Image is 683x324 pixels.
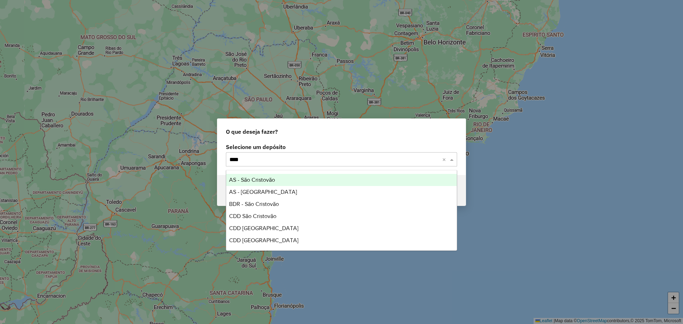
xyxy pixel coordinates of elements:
[226,127,278,136] span: O que deseja fazer?
[229,189,297,195] span: AS - [GEOGRAPHIC_DATA]
[229,177,275,183] span: AS - São Cristovão
[229,237,298,243] span: CDD [GEOGRAPHIC_DATA]
[226,170,457,251] ng-dropdown-panel: Options list
[229,213,276,219] span: CDD São Cristovão
[229,201,279,207] span: BDR - São Cristovão
[226,143,457,151] label: Selecione um depósito
[229,225,298,231] span: CDD [GEOGRAPHIC_DATA]
[442,155,448,164] span: Clear all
